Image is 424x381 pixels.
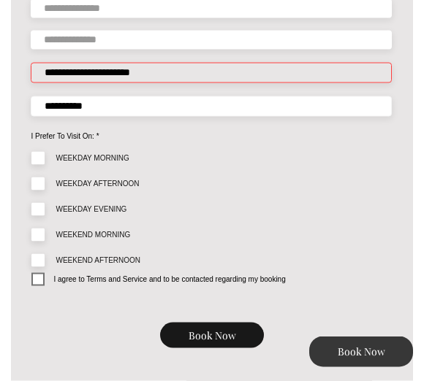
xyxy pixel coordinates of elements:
span: WEEKEND MORNING [56,231,131,239]
span: Book Now [338,345,385,359]
button: Book Now [160,323,264,348]
span: I agree to Terms and Service and to be contacted regarding my booking [54,275,286,283]
span: Book Now [189,328,236,343]
a: Book Now [309,336,413,367]
span: WEEKEND AFTERNOON [56,256,141,264]
span: WEEKDAY MORNING [56,154,129,162]
div: I Prefer To Visit On: [31,133,393,140]
span: WEEKDAY EVENING [56,205,127,213]
span: WEEKDAY AFTERNOON [56,180,140,188]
